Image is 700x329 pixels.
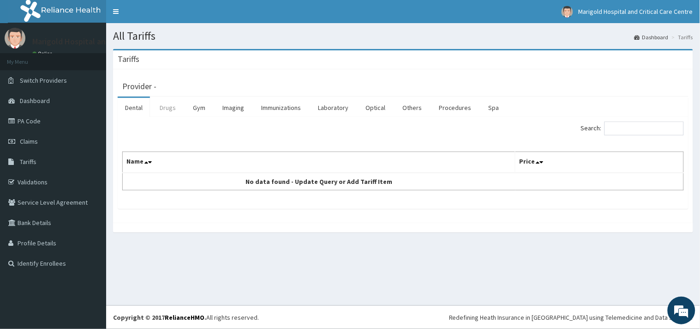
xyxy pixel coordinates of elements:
strong: Copyright © 2017 . [113,313,206,322]
a: Gym [185,98,213,117]
h1: All Tariffs [113,30,693,42]
a: Spa [481,98,507,117]
a: Online [32,50,54,57]
div: Redefining Heath Insurance in [GEOGRAPHIC_DATA] using Telemedicine and Data Science! [449,313,693,322]
a: Laboratory [311,98,356,117]
img: User Image [5,28,25,49]
li: Tariffs [670,33,693,41]
h3: Tariffs [118,55,139,63]
a: RelianceHMO [165,313,204,322]
a: Drugs [152,98,183,117]
th: Price [515,152,684,173]
a: Immunizations [254,98,308,117]
span: Tariffs [20,158,36,166]
a: Optical [358,98,393,117]
input: Search: [604,122,684,135]
a: Dental [118,98,150,117]
h3: Provider - [122,82,156,91]
p: Marigold Hospital and Critical Care Centre [32,37,182,46]
span: Switch Providers [20,76,67,85]
th: Name [123,152,515,173]
span: Marigold Hospital and Critical Care Centre [579,7,693,16]
footer: All rights reserved. [106,305,700,329]
a: Others [395,98,429,117]
span: Dashboard [20,97,50,105]
a: Procedures [431,98,479,117]
a: Imaging [215,98,251,117]
label: Search: [581,122,684,135]
a: Dashboard [634,33,669,41]
img: User Image [562,6,573,18]
span: Claims [20,137,38,146]
td: No data found - Update Query or Add Tariff Item [123,173,515,190]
